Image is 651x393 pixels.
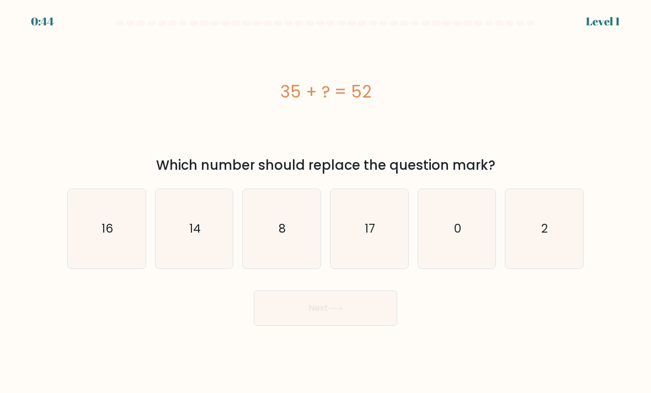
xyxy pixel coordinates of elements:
div: 35 + ? = 52 [67,79,584,104]
text: 17 [365,220,375,236]
div: 0:44 [31,13,54,30]
text: 0 [454,220,461,236]
text: 14 [189,220,201,236]
text: 2 [542,220,548,236]
div: Which number should replace the question mark? [74,155,577,175]
text: 8 [279,220,286,236]
button: Next [254,290,397,326]
text: 16 [102,220,113,236]
div: Level 1 [586,13,620,30]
